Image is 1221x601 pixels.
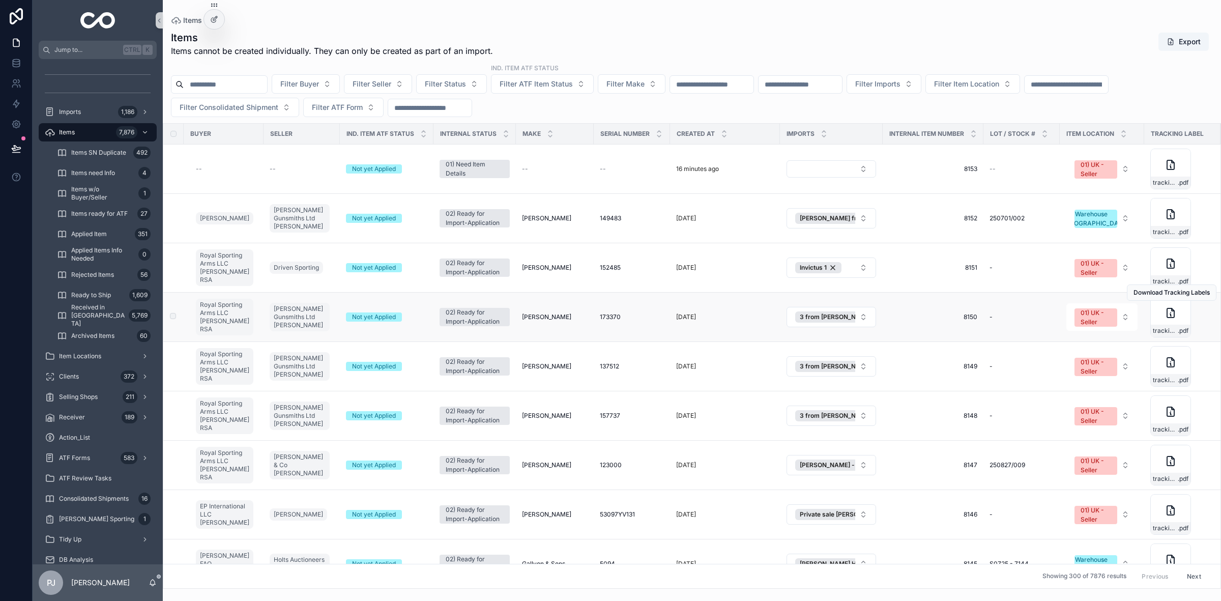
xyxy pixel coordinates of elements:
[71,332,114,340] span: Archived Items
[440,407,510,425] a: 02) Ready for Import-Application
[676,412,696,420] p: [DATE]
[522,362,571,370] span: [PERSON_NAME]
[446,456,504,474] div: 02) Ready for Import-Application
[1066,451,1138,479] button: Select Button
[39,428,157,447] a: Action_List
[1081,308,1111,327] div: 01) UK - Seller
[676,214,696,222] p: [DATE]
[787,257,876,278] button: Select Button
[676,165,774,173] a: 16 minutes ago
[183,15,202,25] span: Items
[522,313,571,321] span: [PERSON_NAME]
[1081,160,1111,179] div: 01) UK - Seller
[39,347,157,365] a: Item Locations
[51,164,157,182] a: Items need Info4
[39,490,157,508] a: Consolidated Shipments16
[129,309,151,322] div: 5,769
[600,362,664,370] a: 137512
[51,225,157,243] a: Applied Item351
[270,402,330,430] a: [PERSON_NAME] Gunsmiths Ltd [PERSON_NAME]
[39,123,157,141] a: Items7,876
[795,460,921,471] button: Unselect 5657
[522,264,571,272] span: [PERSON_NAME]
[270,449,334,481] a: [PERSON_NAME] & Co [PERSON_NAME]
[600,313,621,321] span: 173370
[600,313,664,321] a: 173370
[270,204,330,233] a: [PERSON_NAME] Gunsmiths Ltd [PERSON_NAME]
[143,46,152,54] span: K
[889,461,977,469] span: 8147
[312,102,363,112] span: Filter ATF Form
[425,79,466,89] span: Filter Status
[795,410,886,421] button: Unselect 5658
[129,289,151,301] div: 1,609
[352,263,396,272] div: Not yet Applied
[795,262,841,273] button: Unselect 5659
[522,313,588,321] a: [PERSON_NAME]
[59,393,98,401] span: Selling Shops
[346,362,427,371] a: Not yet Applied
[352,411,396,420] div: Not yet Applied
[1153,228,1178,236] span: tracking_label
[440,259,510,277] a: 02) Ready for Import-Application
[39,367,157,386] a: Clients372
[352,362,396,371] div: Not yet Applied
[990,313,1054,321] a: -
[800,461,907,469] span: [PERSON_NAME] - [PERSON_NAME]
[1153,179,1178,187] span: tracking_label
[196,297,257,337] a: Royal Sporting Arms LLC [PERSON_NAME] RSA
[990,264,1054,272] a: -
[889,412,977,420] a: 8148
[39,388,157,406] a: Selling Shops211
[990,214,1025,222] span: 250701/002
[59,495,129,503] span: Consolidated Shipments
[196,395,257,436] a: Royal Sporting Arms LLC [PERSON_NAME] RSA
[598,74,665,94] button: Select Button
[676,165,719,173] p: 16 minutes ago
[1178,228,1188,236] span: .pdf
[676,412,774,420] a: [DATE]
[123,45,141,55] span: Ctrl
[71,169,115,177] span: Items need Info
[1178,179,1188,187] span: .pdf
[676,264,696,272] p: [DATE]
[270,262,323,274] a: Driven Sporting
[440,209,510,227] a: 02) Ready for Import-Application
[1066,353,1138,380] button: Select Button
[522,165,588,173] a: --
[522,412,571,420] span: [PERSON_NAME]
[137,330,151,342] div: 60
[416,74,487,94] button: Select Button
[1150,346,1214,387] a: tracking_label.pdf
[71,303,125,328] span: Received in [GEOGRAPHIC_DATA]
[889,214,977,222] span: 8152
[1081,259,1111,277] div: 01) UK - Seller
[786,306,877,328] a: Select Button
[934,79,999,89] span: Filter Item Location
[491,74,594,94] button: Select Button
[71,149,126,157] span: Items SN Duplicate
[274,404,326,428] span: [PERSON_NAME] Gunsmiths Ltd [PERSON_NAME]
[1081,407,1111,425] div: 01) UK - Seller
[1150,494,1214,535] a: tracking_label.pdf
[303,98,384,117] button: Select Button
[600,214,621,222] span: 149483
[1178,425,1188,434] span: .pdf
[491,63,559,72] label: ind. Item ATF Status
[121,370,137,383] div: 372
[59,373,79,381] span: Clients
[676,362,696,370] p: [DATE]
[116,126,137,138] div: 7,876
[196,249,253,286] a: Royal Sporting Arms LLC [PERSON_NAME] RSA
[600,264,621,272] span: 152485
[1066,155,1138,183] button: Select Button
[51,327,157,345] a: Archived Items60
[1150,445,1214,485] a: tracking_label.pdf
[522,362,588,370] a: [PERSON_NAME]
[51,245,157,264] a: Applied Items Info Needed0
[446,407,504,425] div: 02) Ready for Import-Application
[196,397,253,434] a: Royal Sporting Arms LLC [PERSON_NAME] RSA
[196,165,257,173] a: --
[600,412,620,420] span: 157737
[39,41,157,59] button: Jump to...CtrlK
